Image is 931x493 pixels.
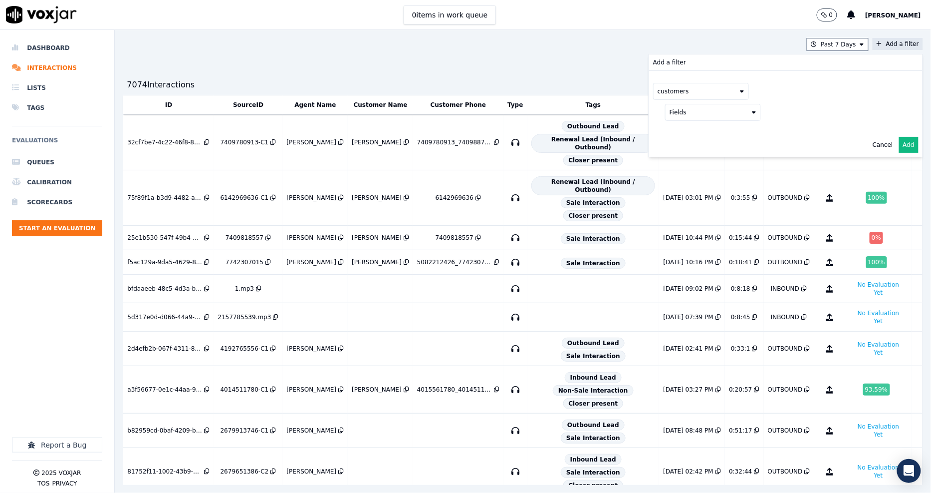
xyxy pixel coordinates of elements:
[417,138,492,146] div: 7409780913_7409887408
[873,141,893,149] button: Cancel
[12,98,102,118] a: Tags
[417,386,492,394] div: 4015561780_4014511780
[221,138,269,146] div: 7409780913-C1
[665,104,761,121] button: Fields
[287,194,337,202] div: [PERSON_NAME]
[561,258,626,269] span: Sale Interaction
[563,210,624,221] span: Closer present
[507,101,523,109] button: Type
[404,5,496,24] button: 0items in work queue
[287,258,337,266] div: [PERSON_NAME]
[294,101,336,109] button: Agent Name
[127,194,202,202] div: 75f89f1a-b3d9-4482-a44f-b6f29530a027
[221,427,269,435] div: 2679913746-C1
[562,121,625,132] span: Outbound Lead
[664,194,713,202] div: [DATE] 03:01 PM
[817,8,838,21] button: 0
[561,433,626,444] span: Sale Interaction
[436,234,473,242] div: 7409818557
[12,58,102,78] a: Interactions
[729,234,752,242] div: 0:15:44
[664,258,713,266] div: [DATE] 10:16 PM
[127,386,202,394] div: a3f56677-0e1c-44aa-9c37-d198d99292f4
[431,101,486,109] button: Customer Phone
[664,468,713,476] div: [DATE] 02:42 PM
[586,101,601,109] button: Tags
[127,285,202,293] div: bfdaaeeb-48c5-4d3a-ba3a-e72b88a6f2df
[561,233,626,244] span: Sale Interaction
[221,194,269,202] div: 6142969636-C1
[664,427,713,435] div: [DATE] 08:48 PM
[849,421,908,441] button: No Evaluation Yet
[127,138,202,146] div: 32cf7be7-4c22-46f8-8b18-1b564a22157a
[899,137,919,153] button: Add
[226,234,263,242] div: 7409818557
[12,220,102,236] button: Start an Evaluation
[531,134,655,153] span: Renewal Lead (Inbound / Outbound)
[768,258,803,266] div: OUTBOUND
[729,258,752,266] div: 0:18:41
[768,386,803,394] div: OUTBOUND
[287,345,337,353] div: [PERSON_NAME]
[287,138,337,146] div: [PERSON_NAME]
[352,194,402,202] div: [PERSON_NAME]
[352,138,402,146] div: [PERSON_NAME]
[849,462,908,482] button: No Evaluation Yet
[417,258,492,266] div: 5082212426_7742307015
[127,468,202,476] div: 81752f11-1002-43b9-8b8a-19167e612d85
[729,468,752,476] div: 0:32:44
[436,194,473,202] div: 6142969636
[561,351,626,362] span: Sale Interaction
[731,194,750,202] div: 0:3:55
[12,438,102,453] button: Report a Bug
[731,313,750,321] div: 0:8:45
[664,234,713,242] div: [DATE] 10:44 PM
[221,345,269,353] div: 4192765556-C1
[12,78,102,98] a: Lists
[565,454,622,465] span: Inbound Lead
[768,234,803,242] div: OUTBOUND
[553,385,634,396] span: Non-Sale Interaction
[849,339,908,359] button: No Evaluation Yet
[562,338,625,349] span: Outbound Lead
[127,313,202,321] div: 5d317e0d-d066-44a9-8860-954fcb4aec50
[870,232,883,244] div: 0 %
[127,345,202,353] div: 2d4efb2b-067f-4311-82bb-49d793a07884
[863,384,890,396] div: 93.59 %
[563,398,624,409] span: Closer present
[771,313,799,321] div: INBOUND
[664,345,713,353] div: [DATE] 02:41 PM
[127,79,195,91] div: 7074 Interaction s
[6,6,77,23] img: voxjar logo
[221,468,269,476] div: 2679651386-C2
[817,8,848,21] button: 0
[12,152,102,172] a: Queues
[226,258,263,266] div: 7742307015
[829,11,833,19] p: 0
[165,101,172,109] button: ID
[12,172,102,192] a: Calibration
[664,313,713,321] div: [DATE] 07:39 PM
[768,194,803,202] div: OUTBOUND
[52,480,77,488] button: Privacy
[218,313,271,321] div: 2157785539.mp3
[897,459,921,483] div: Open Intercom Messenger
[565,372,622,383] span: Inbound Lead
[561,467,626,478] span: Sale Interaction
[729,386,752,394] div: 0:20:57
[664,386,713,394] div: [DATE] 03:27 PM
[127,427,202,435] div: b82959cd-0baf-4209-b803-53c72457b31a
[768,468,803,476] div: OUTBOUND
[771,285,799,293] div: INBOUND
[865,9,931,21] button: [PERSON_NAME]
[221,386,269,394] div: 4014511780-C1
[731,345,750,353] div: 0:33:1
[12,192,102,212] a: Scorecards
[354,101,408,109] button: Customer Name
[729,427,752,435] div: 0:51:17
[287,427,337,435] div: [PERSON_NAME]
